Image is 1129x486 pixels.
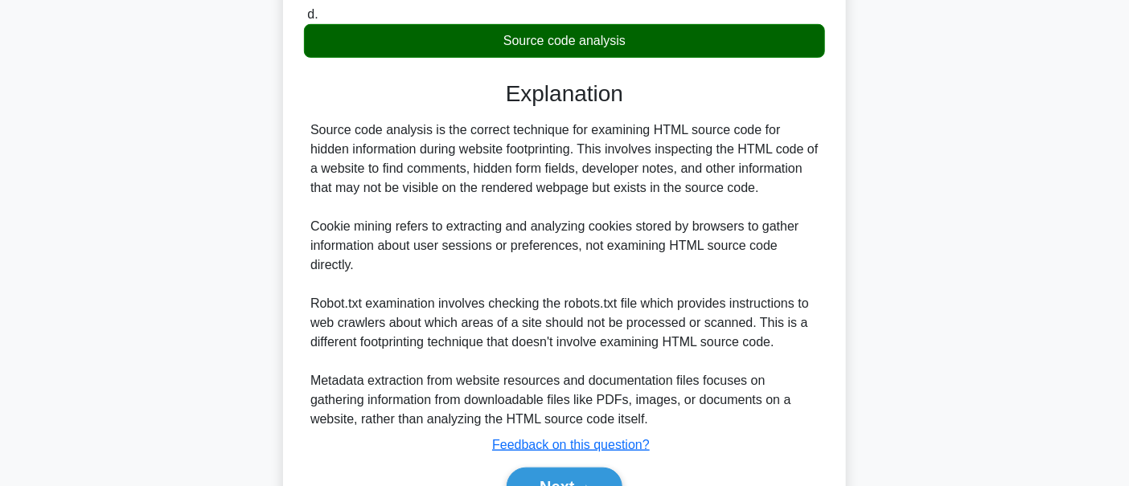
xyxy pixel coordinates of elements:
[307,7,318,21] span: d.
[314,80,815,108] h3: Explanation
[310,120,819,429] div: Source code analysis is the correct technique for examining HTML source code for hidden informati...
[304,24,825,58] div: Source code analysis
[492,438,650,451] a: Feedback on this question?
